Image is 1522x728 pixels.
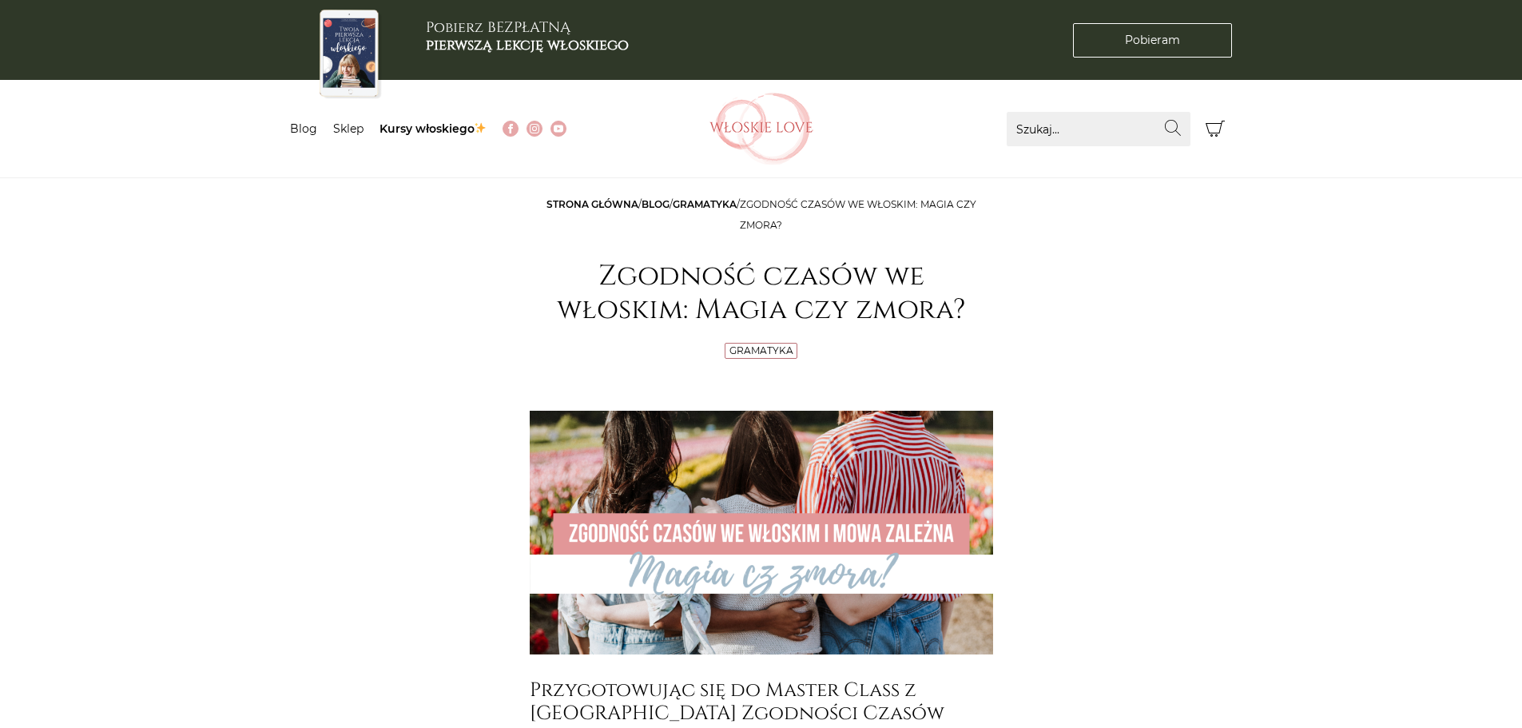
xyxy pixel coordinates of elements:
[333,121,364,136] a: Sklep
[740,198,976,231] span: Zgodność czasów we włoskim: Magia czy zmora?
[530,260,993,327] h1: Zgodność czasów we włoskim: Magia czy zmora?
[426,19,629,54] h3: Pobierz BEZPŁATNĄ
[546,198,638,210] a: Strona główna
[709,93,813,165] img: Włoskielove
[673,198,737,210] a: Gramatyka
[426,35,629,55] b: pierwszą lekcję włoskiego
[642,198,670,210] a: Blog
[1073,23,1232,58] a: Pobieram
[1007,112,1190,146] input: Szukaj...
[1198,112,1233,146] button: Koszyk
[729,344,793,356] a: Gramatyka
[546,198,976,231] span: / / /
[380,121,487,136] a: Kursy włoskiego
[290,121,317,136] a: Blog
[1125,32,1180,49] span: Pobieram
[475,122,486,133] img: ✨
